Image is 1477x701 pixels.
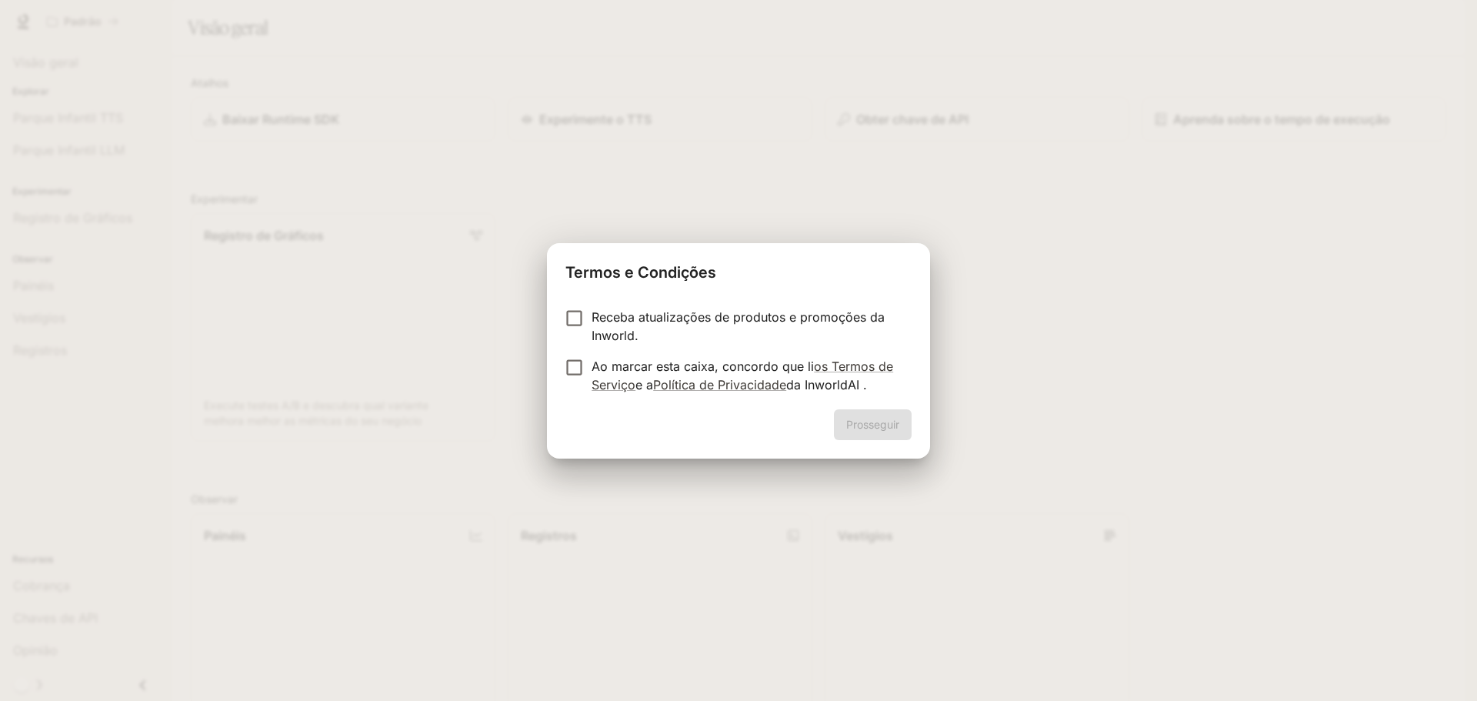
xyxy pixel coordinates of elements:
font: e a [635,377,653,392]
font: da InworldAI . [786,377,867,392]
a: Política de Privacidade [653,377,786,392]
font: Ao marcar esta caixa, concordo que li [592,359,814,374]
a: os Termos de Serviço [592,359,893,392]
font: Termos e Condições [565,263,716,282]
font: Receba atualizações de produtos e promoções da Inworld. [592,309,885,343]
